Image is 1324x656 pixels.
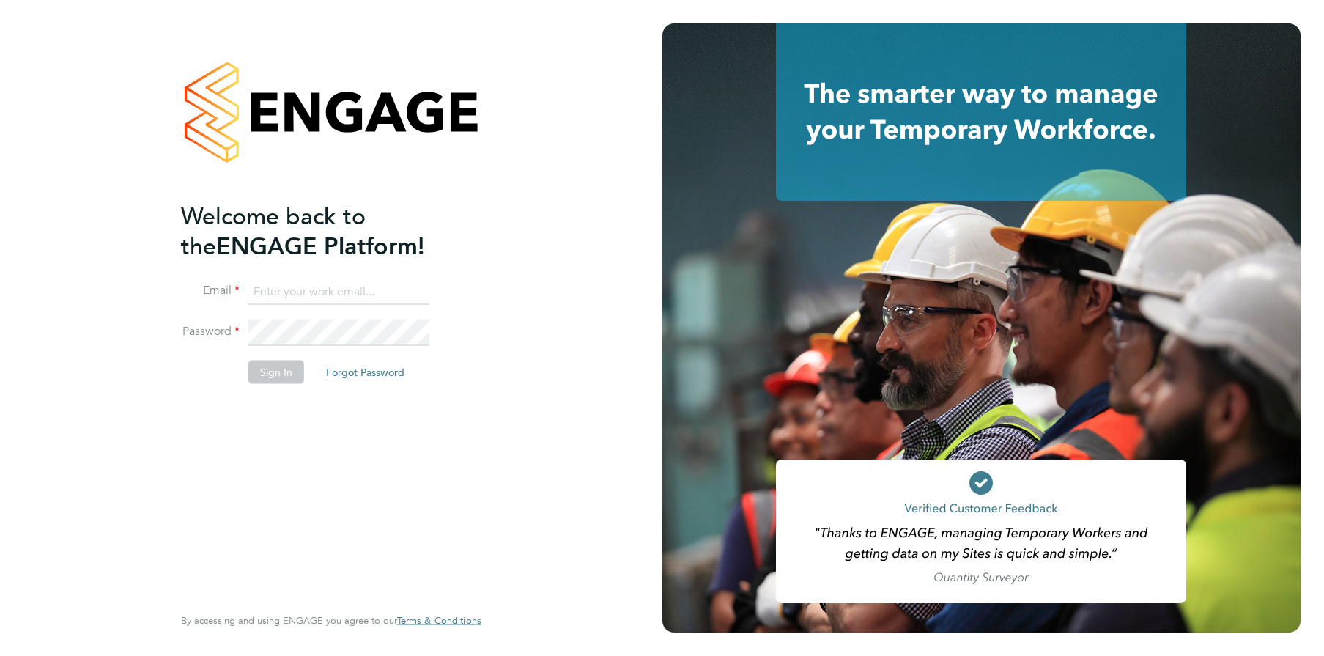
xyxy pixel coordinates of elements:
span: Welcome back to the [181,202,366,260]
input: Enter your work email... [248,279,429,305]
h2: ENGAGE Platform! [181,201,467,261]
span: Terms & Conditions [397,614,481,627]
a: Terms & Conditions [397,615,481,627]
span: By accessing and using ENGAGE you agree to our [181,614,481,627]
button: Forgot Password [314,361,416,384]
label: Email [181,283,240,298]
button: Sign In [248,361,304,384]
label: Password [181,324,240,339]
